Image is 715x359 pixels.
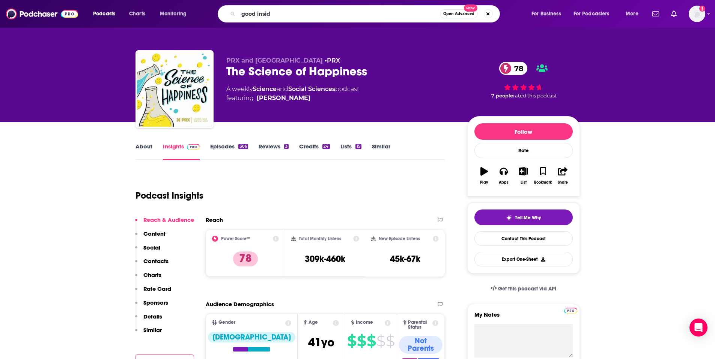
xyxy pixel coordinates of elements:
div: 3 [284,144,289,149]
h2: Reach [206,216,223,223]
p: Reach & Audience [143,216,194,223]
span: For Podcasters [574,9,610,19]
button: Contacts [135,257,169,271]
button: Export One-Sheet [474,252,573,266]
div: 78 7 peoplerated this podcast [467,57,580,103]
label: My Notes [474,311,573,324]
span: $ [347,335,356,347]
a: Lists15 [340,143,361,160]
button: Bookmark [533,162,553,189]
span: featuring [226,94,359,103]
div: 306 [238,144,248,149]
a: Show notifications dropdown [649,7,662,20]
div: Bookmark [534,180,552,185]
span: PRX and [GEOGRAPHIC_DATA] [226,57,323,64]
button: open menu [88,8,125,20]
div: Not Parents [399,336,443,354]
span: Open Advanced [443,12,474,16]
span: rated this podcast [513,93,557,99]
a: InsightsPodchaser Pro [163,143,200,160]
svg: Add a profile image [699,6,705,12]
button: Charts [135,271,161,285]
a: Get this podcast via API [485,280,563,298]
h2: New Episode Listens [379,236,420,241]
img: Podchaser - Follow, Share and Rate Podcasts [6,7,78,21]
button: Play [474,162,494,189]
button: open menu [620,8,648,20]
button: Follow [474,123,573,140]
div: A weekly podcast [226,85,359,103]
button: Content [135,230,166,244]
input: Search podcasts, credits, & more... [238,8,440,20]
img: Podchaser Pro [187,144,200,150]
span: 78 [507,62,527,75]
div: List [521,180,527,185]
span: 41 yo [308,335,334,350]
a: Reviews3 [259,143,289,160]
a: Show notifications dropdown [668,7,680,20]
a: Dacher Keltner [257,94,310,103]
div: Apps [499,180,509,185]
span: For Business [531,9,561,19]
span: Age [309,320,318,325]
button: open menu [155,8,196,20]
button: Sponsors [135,299,168,313]
span: $ [386,335,394,347]
p: Charts [143,271,161,278]
img: User Profile [689,6,705,22]
span: Logged in as megcassidy [689,6,705,22]
img: Podchaser Pro [564,308,577,314]
span: Tell Me Why [515,215,541,221]
a: Charts [124,8,150,20]
div: Share [558,180,568,185]
button: Rate Card [135,285,171,299]
p: Content [143,230,166,237]
a: Social Sciences [288,85,335,93]
div: 15 [355,144,361,149]
button: Details [135,313,162,327]
img: The Science of Happiness [137,52,212,127]
button: Show profile menu [689,6,705,22]
h1: Podcast Insights [135,190,203,201]
span: Get this podcast via API [498,286,556,292]
a: About [135,143,152,160]
span: Parental Status [408,320,431,330]
button: Share [553,162,572,189]
a: Science [253,85,277,93]
span: Gender [218,320,235,325]
h2: Power Score™ [221,236,250,241]
div: Rate [474,143,573,158]
p: Social [143,244,160,251]
button: List [513,162,533,189]
h2: Audience Demographics [206,301,274,308]
div: [DEMOGRAPHIC_DATA] [208,332,295,343]
span: Podcasts [93,9,115,19]
a: Credits24 [299,143,330,160]
span: and [277,85,288,93]
button: tell me why sparkleTell Me Why [474,209,573,225]
div: Open Intercom Messenger [689,319,707,337]
p: Contacts [143,257,169,265]
a: Similar [372,143,390,160]
a: Episodes306 [210,143,248,160]
h3: 45k-67k [390,253,420,265]
span: More [626,9,638,19]
span: Income [356,320,373,325]
p: Similar [143,326,162,334]
button: Reach & Audience [135,216,194,230]
div: Search podcasts, credits, & more... [225,5,507,22]
div: 24 [322,144,330,149]
span: $ [376,335,385,347]
span: $ [367,335,376,347]
p: 78 [233,251,258,266]
span: $ [357,335,366,347]
p: Sponsors [143,299,168,306]
button: Similar [135,326,162,340]
a: Pro website [564,307,577,314]
p: Rate Card [143,285,171,292]
h2: Total Monthly Listens [299,236,341,241]
span: Monitoring [160,9,187,19]
button: Open AdvancedNew [440,9,478,18]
